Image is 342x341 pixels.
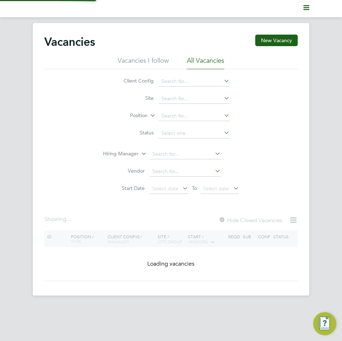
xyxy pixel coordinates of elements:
label: Site [112,95,154,101]
input: Search for... [159,111,230,121]
input: Search for... [159,94,230,104]
input: Select one [159,128,230,138]
li: Vacancies I follow [118,56,169,69]
span: To [190,183,199,193]
label: Hiring Manager [97,150,139,158]
label: Hide Closed Vacancies [219,217,282,223]
input: Search for... [150,149,221,159]
label: Vendor [103,168,145,174]
input: Search for... [150,167,221,177]
button: New Vacancy [255,35,298,46]
h2: Vacancies [44,35,95,49]
span: Select date [152,185,178,192]
label: Start Date [103,185,145,191]
label: Position [106,112,148,119]
div: Showing [44,216,72,223]
button: Engage Resource Center [313,312,336,335]
label: Status [112,129,154,136]
span: Select date [203,185,229,192]
input: Search for... [159,76,230,87]
span: ... [67,216,71,223]
label: Client Config [112,77,154,84]
li: All Vacancies [187,56,224,69]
